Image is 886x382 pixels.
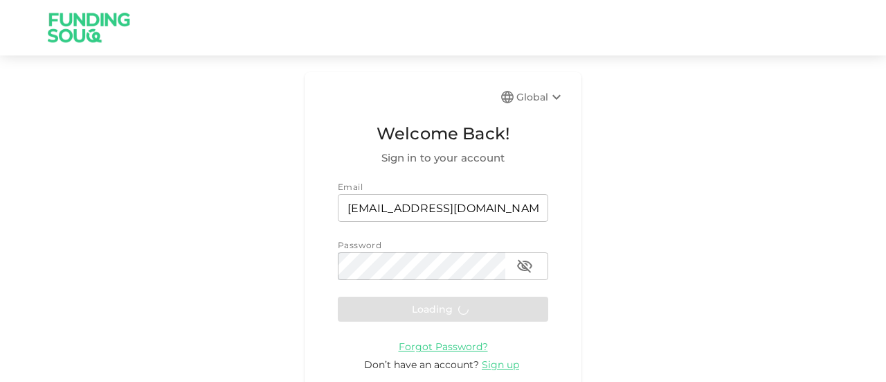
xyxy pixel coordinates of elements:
[516,89,565,105] div: Global
[338,194,548,222] input: email
[338,182,363,192] span: Email
[482,358,519,371] span: Sign up
[338,121,548,147] span: Welcome Back!
[338,252,505,280] input: password
[399,340,488,353] a: Forgot Password?
[364,358,479,371] span: Don’t have an account?
[399,340,488,353] span: Forgot Password?
[338,150,548,166] span: Sign in to your account
[338,240,381,250] span: Password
